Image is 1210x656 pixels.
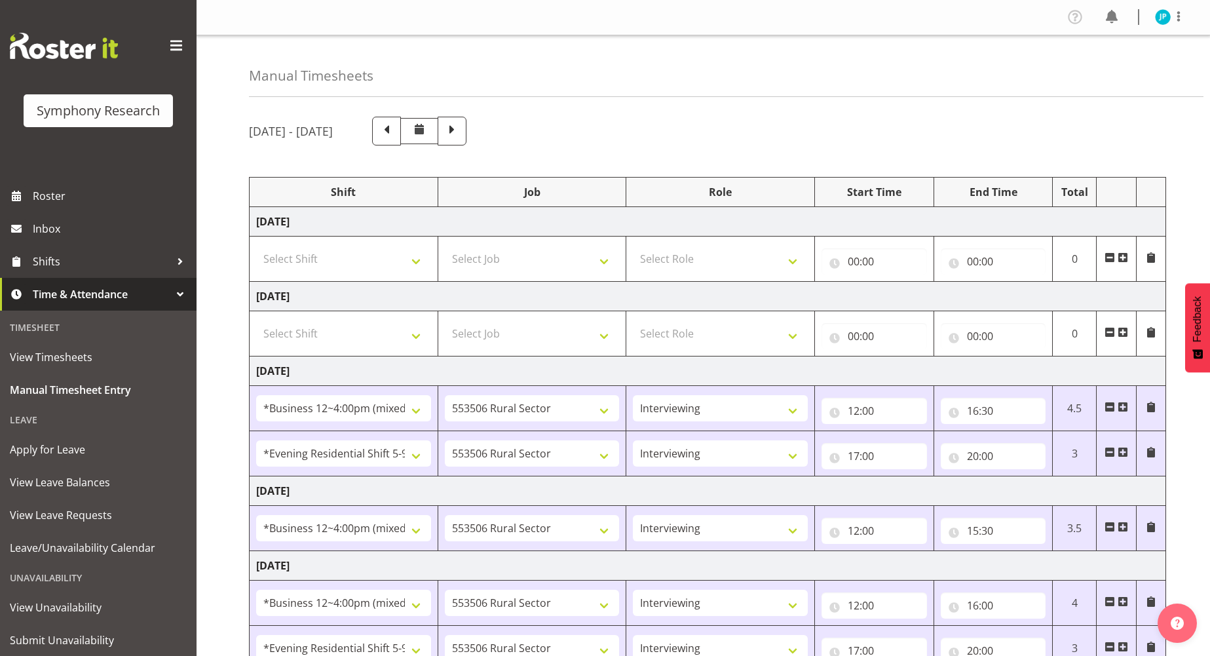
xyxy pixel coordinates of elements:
div: Timesheet [3,314,193,341]
span: View Leave Requests [10,505,187,525]
span: View Unavailability [10,598,187,617]
input: Click to select... [822,518,927,544]
div: Symphony Research [37,101,160,121]
a: View Leave Requests [3,499,193,531]
input: Click to select... [941,323,1046,349]
td: 3 [1053,431,1097,476]
td: [DATE] [250,282,1166,311]
h4: Manual Timesheets [249,68,373,83]
h5: [DATE] - [DATE] [249,124,333,138]
div: Role [633,184,808,200]
a: Leave/Unavailability Calendar [3,531,193,564]
input: Click to select... [822,398,927,424]
span: Shifts [33,252,170,271]
td: [DATE] [250,357,1166,386]
input: Click to select... [822,248,927,275]
input: Click to select... [941,592,1046,619]
button: Feedback - Show survey [1185,283,1210,372]
input: Click to select... [822,323,927,349]
input: Click to select... [822,443,927,469]
a: View Leave Balances [3,466,193,499]
span: Feedback [1192,296,1203,342]
input: Click to select... [941,518,1046,544]
td: [DATE] [250,476,1166,506]
span: Roster [33,186,190,206]
div: Unavailability [3,564,193,591]
input: Click to select... [941,248,1046,275]
a: View Unavailability [3,591,193,624]
a: Apply for Leave [3,433,193,466]
div: Total [1059,184,1089,200]
span: Manual Timesheet Entry [10,380,187,400]
img: Rosterit website logo [10,33,118,59]
td: 3.5 [1053,506,1097,551]
input: Click to select... [941,443,1046,469]
div: Job [445,184,620,200]
span: View Timesheets [10,347,187,367]
span: Time & Attendance [33,284,170,304]
img: jake-pringle11873.jpg [1155,9,1171,25]
input: Click to select... [941,398,1046,424]
div: Leave [3,406,193,433]
div: Shift [256,184,431,200]
div: End Time [941,184,1046,200]
div: Start Time [822,184,927,200]
td: [DATE] [250,207,1166,237]
span: View Leave Balances [10,473,187,492]
td: [DATE] [250,551,1166,581]
td: 0 [1053,237,1097,282]
span: Submit Unavailability [10,630,187,650]
span: Apply for Leave [10,440,187,459]
img: help-xxl-2.png [1171,617,1184,630]
td: 4.5 [1053,386,1097,431]
input: Click to select... [822,592,927,619]
td: 4 [1053,581,1097,626]
td: 0 [1053,311,1097,357]
span: Leave/Unavailability Calendar [10,538,187,558]
a: Manual Timesheet Entry [3,374,193,406]
span: Inbox [33,219,190,239]
a: View Timesheets [3,341,193,374]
